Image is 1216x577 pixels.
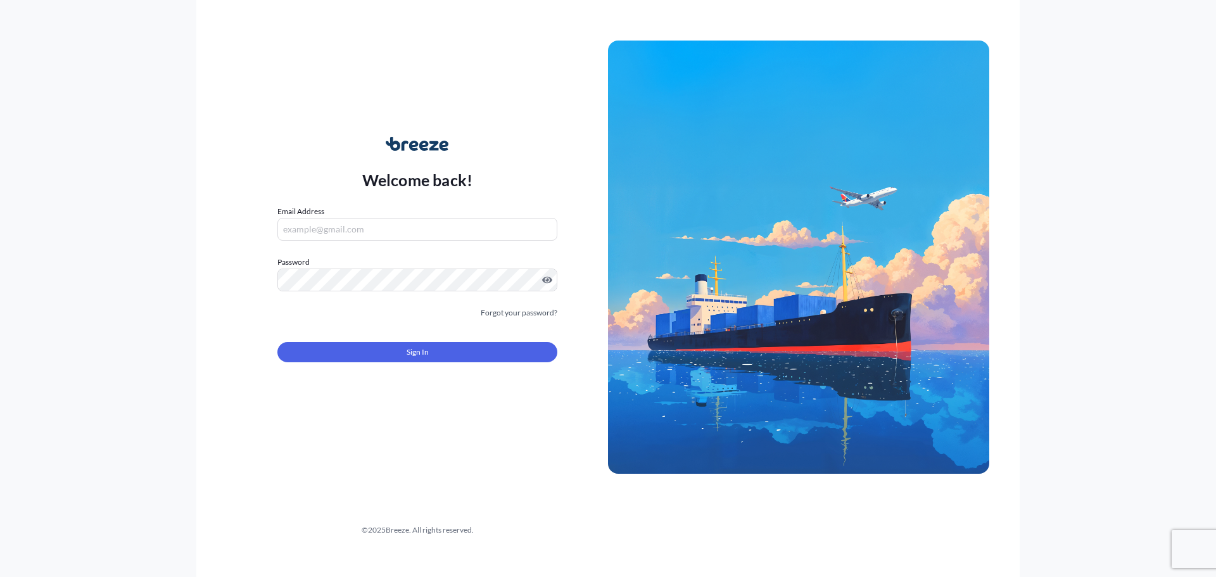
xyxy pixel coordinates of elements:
div: © 2025 Breeze. All rights reserved. [227,524,608,536]
p: Welcome back! [362,170,473,190]
a: Forgot your password? [481,307,557,319]
img: Ship illustration [608,41,989,474]
span: Sign In [407,346,429,358]
label: Password [277,256,557,269]
label: Email Address [277,205,324,218]
button: Show password [542,275,552,285]
button: Sign In [277,342,557,362]
input: example@gmail.com [277,218,557,241]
